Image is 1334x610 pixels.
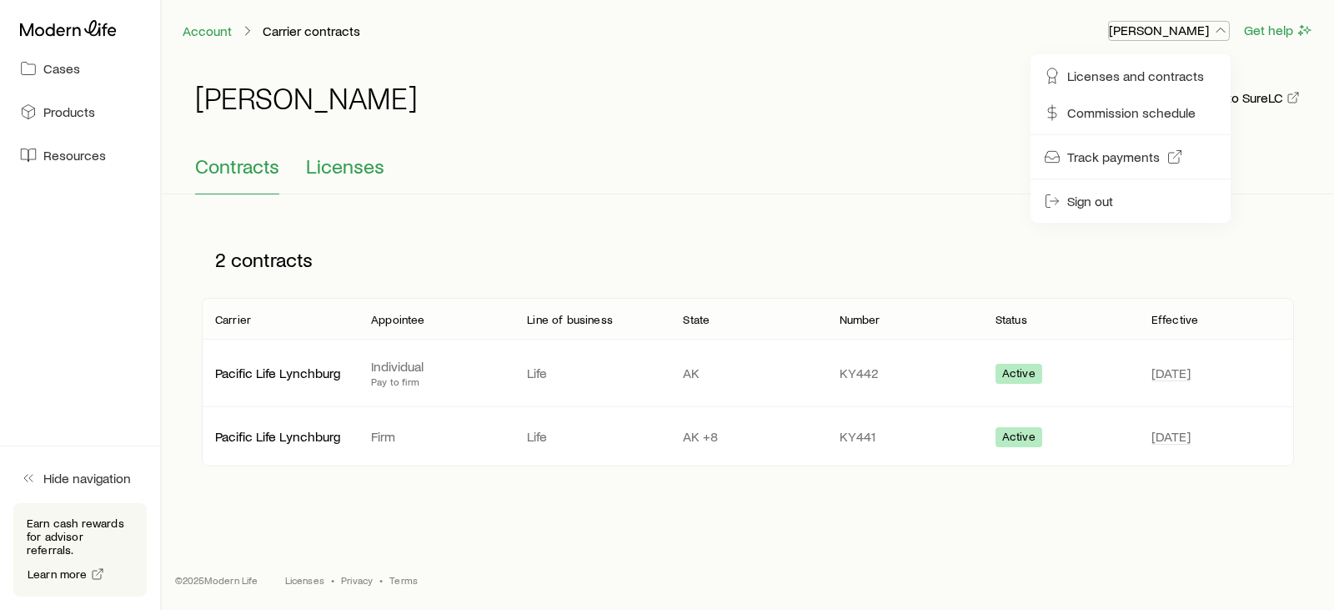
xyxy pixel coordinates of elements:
p: Line of business [527,313,613,326]
span: Resources [43,147,106,164]
span: Cases [43,60,80,77]
p: Status [995,313,1027,326]
p: Pay to firm [371,375,500,388]
p: Pacific Life Lynchburg [215,365,344,381]
a: Account [182,23,233,39]
p: Life [527,428,656,445]
a: Products [13,93,147,130]
span: [DATE] [1151,428,1191,445]
span: Sign out [1067,193,1113,209]
p: AK +8 [683,428,812,445]
p: Effective [1151,313,1198,326]
span: Learn more [28,568,88,580]
p: [PERSON_NAME] [1109,22,1229,38]
span: • [331,573,334,587]
a: Commission schedule [1037,98,1224,128]
button: [PERSON_NAME] [1108,21,1230,41]
span: Hide navigation [43,470,131,486]
p: Carrier contracts [263,23,360,39]
a: Privacy [341,573,373,587]
p: Appointee [371,313,424,326]
span: [DATE] [1151,365,1191,381]
button: Hide navigation [13,460,147,497]
a: Terms [389,573,418,587]
button: Sign out [1037,186,1224,216]
p: Earn cash rewards for advisor referrals. [27,517,133,557]
a: Licenses [285,573,324,587]
span: Track payments [1067,149,1160,165]
span: Active [1002,430,1036,447]
a: Licenses and contracts [1037,61,1224,91]
span: Licenses [306,154,384,178]
p: Number [840,313,880,326]
a: Cases [13,50,147,87]
span: 2 [215,248,226,271]
h1: [PERSON_NAME] [195,81,418,114]
div: Contracting sub-page tabs [195,154,1301,194]
p: Firm [371,428,500,445]
p: Individual [371,358,500,375]
a: Resources [13,137,147,174]
a: Go to SureLC [1206,90,1301,106]
p: Life [527,365,656,381]
p: KY442 [840,365,969,381]
div: Earn cash rewards for advisor referrals.Learn more [13,503,147,597]
p: State [683,313,710,326]
span: contracts [231,248,313,271]
span: Licenses and contracts [1067,68,1204,84]
p: © 2025 Modern Life [175,573,258,587]
p: Pacific Life Lynchburg [215,428,344,445]
span: Contracts [195,154,279,178]
button: Get help [1243,21,1314,40]
p: AK [683,365,812,381]
span: Commission schedule [1067,104,1196,121]
span: • [379,573,383,587]
p: Carrier [215,313,251,326]
p: KY441 [840,428,969,445]
span: Products [43,103,95,120]
a: Track payments [1037,142,1224,172]
span: Active [1002,366,1036,384]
